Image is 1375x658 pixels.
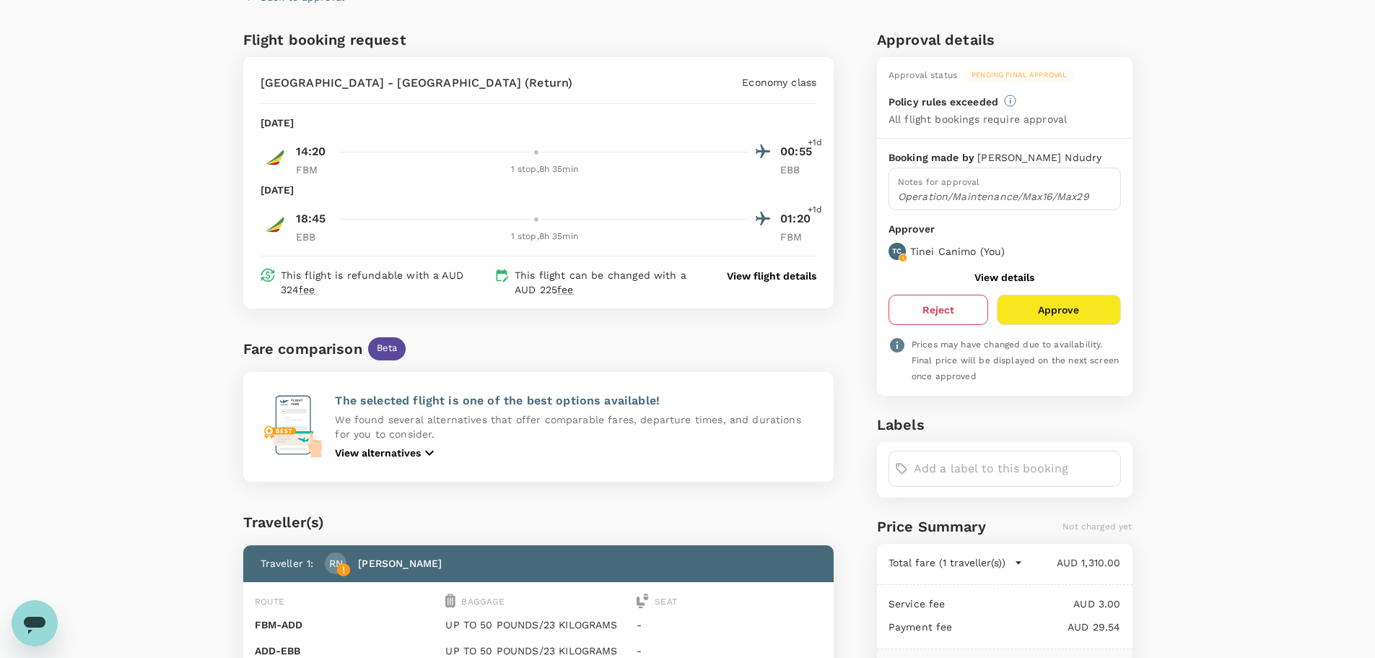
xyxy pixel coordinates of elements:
p: FBM [296,163,332,177]
span: Seat [655,597,677,607]
span: Not charged yet [1062,521,1132,532]
img: baggage-icon [445,594,455,608]
p: Tinei Canimo ( You ) [910,244,1005,259]
p: Traveller 1 : [261,556,314,571]
button: View alternatives [335,444,438,462]
button: View flight details [727,269,816,283]
p: ADD - EBB [255,644,440,658]
iframe: Button to launch messaging window [12,600,58,646]
p: EBB [296,230,332,244]
span: Notes for approval [898,177,980,187]
p: UP TO 50 POUNDS/23 KILOGRAMS [445,618,631,632]
button: Reject [889,295,988,325]
p: This flight can be changed with a AUD 225 [515,268,699,297]
button: Approve [997,295,1120,325]
p: All flight bookings require approval [889,112,1067,126]
p: 00:55 [780,143,816,160]
p: TC [892,246,902,256]
p: 14:20 [296,143,326,160]
div: Approval status [889,69,957,83]
h6: Approval details [877,28,1132,51]
span: Baggage [461,597,505,607]
p: UP TO 50 POUNDS/23 KILOGRAMS [445,644,631,658]
p: View alternatives [335,446,421,460]
h6: Price Summary [877,515,986,538]
p: [PERSON_NAME] Ndudry [977,150,1101,165]
img: ET [261,143,289,172]
div: Traveller(s) [243,511,834,534]
p: FBM - ADD [255,618,440,632]
p: - [637,618,822,632]
span: Beta [368,342,406,355]
div: Fare comparison [243,337,362,360]
span: Pending final approval [963,70,1075,80]
span: Prices may have changed due to availability. Final price will be displayed on the next screen onc... [912,339,1119,381]
p: AUD 1,310.00 [1023,555,1121,570]
p: This flight is refundable with a AUD 324 [281,268,489,297]
p: AUD 29.54 [953,620,1121,634]
p: 01:20 [780,210,816,228]
p: 18:45 [296,210,326,228]
input: Add a label to this booking [914,457,1114,480]
p: [DATE] [261,183,294,197]
p: - [637,644,822,658]
span: fee [557,284,573,295]
div: 1 stop , 8h 35min [341,230,749,244]
span: Route [255,597,285,607]
p: EBB [780,163,816,177]
p: The selected flight is one of the best options available! [335,392,816,410]
p: [DATE] [261,116,294,130]
button: View details [974,272,1034,283]
p: Payment fee [889,620,953,634]
p: FBM [780,230,816,244]
p: Service fee [889,597,946,611]
p: [PERSON_NAME] [358,556,442,571]
span: +1d [808,136,822,150]
p: We found several alternatives that offer comparable fares, departure times, and durations for you... [335,412,816,441]
img: seat-icon [637,594,649,608]
p: Total fare (1 traveller(s)) [889,555,1005,570]
button: Total fare (1 traveller(s)) [889,555,1023,570]
div: 1 stop , 8h 35min [341,163,749,177]
p: AUD 3.00 [946,597,1121,611]
p: Booking made by [889,150,977,165]
h6: Flight booking request [243,28,536,51]
p: Economy class [742,75,816,90]
p: Approver [889,222,1121,237]
img: ET [261,210,289,239]
p: RN [329,556,343,571]
span: fee [299,284,315,295]
span: +1d [808,203,822,217]
p: Policy rules exceeded [889,95,998,109]
p: Operation/Maintenance/Max16/Max29 [898,189,1112,204]
h6: Labels [877,413,1132,436]
p: [GEOGRAPHIC_DATA] - [GEOGRAPHIC_DATA] (Return) [261,74,573,92]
